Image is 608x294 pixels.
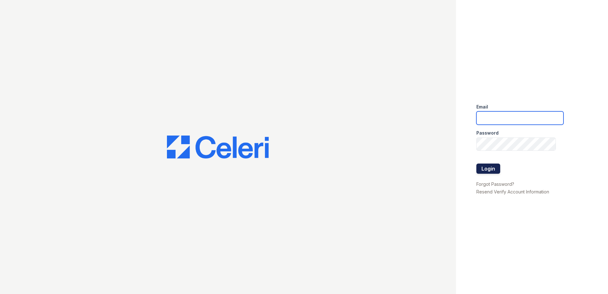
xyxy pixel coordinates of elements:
button: Login [476,164,500,174]
a: Forgot Password? [476,181,514,187]
a: Resend Verify Account Information [476,189,549,194]
label: Email [476,104,488,110]
label: Password [476,130,499,136]
img: CE_Logo_Blue-a8612792a0a2168367f1c8372b55b34899dd931a85d93a1a3d3e32e68fde9ad4.png [167,136,269,158]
